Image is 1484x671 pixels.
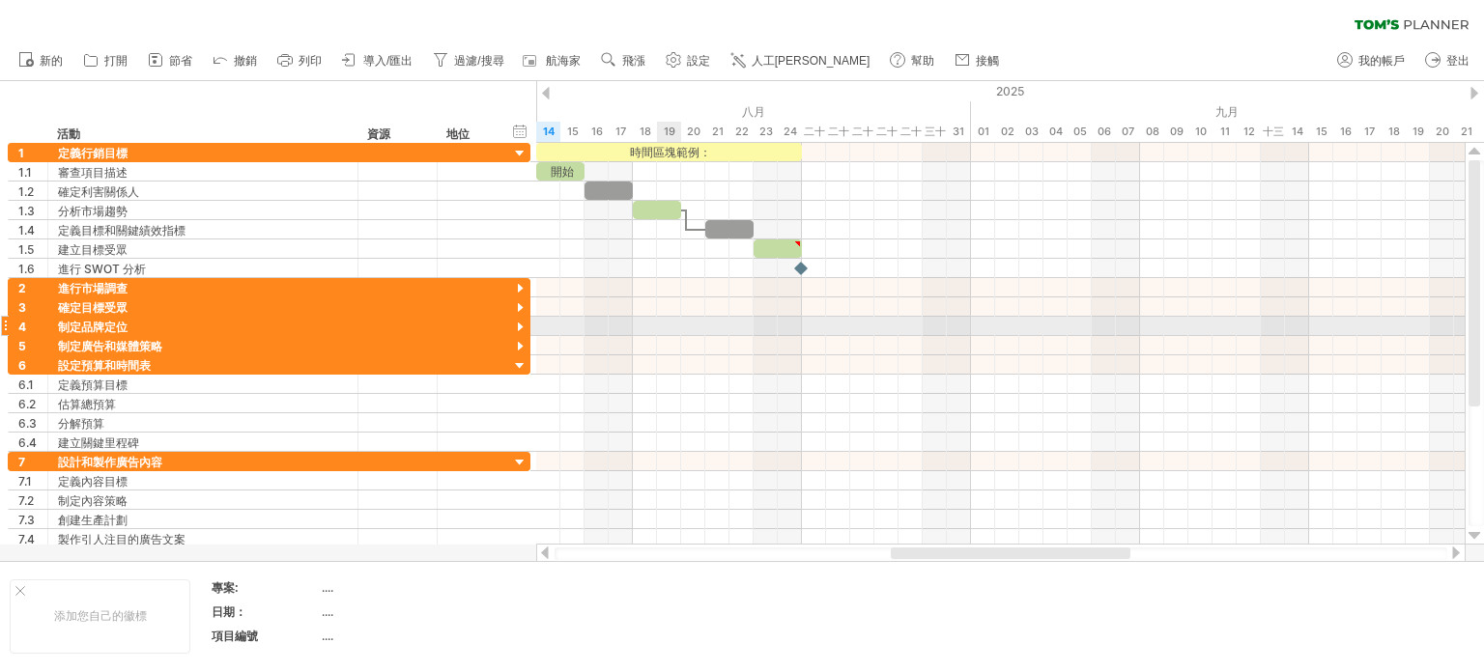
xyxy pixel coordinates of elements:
font: 確定利害關係人 [58,184,139,199]
div: 2025年9月2日星期二 [995,122,1019,142]
font: 18 [640,125,651,138]
font: 1.3 [18,204,35,218]
font: 2025 [996,84,1024,98]
font: 定義內容目標 [58,474,128,489]
div: 2025年9月8日星期一 [1140,122,1164,142]
font: 24 [784,125,797,138]
font: 估算總預算 [58,397,116,411]
div: 2025年9月6日星期六 [1092,122,1116,142]
font: 19 [1413,125,1424,138]
a: 登出 [1420,48,1475,73]
div: 2025年8月29日星期五 [899,122,923,142]
div: 2025年9月9日星期二 [1164,122,1188,142]
div: 2025年9月11日，星期四 [1213,122,1237,142]
font: 資源 [367,126,390,141]
font: 導入/匯出 [363,54,413,68]
div: 2025年8月23日星期六 [754,122,778,142]
font: 16 [1340,125,1352,138]
font: 01 [978,125,989,138]
div: 2025年9月10日星期三 [1188,122,1213,142]
a: 設定 [661,48,716,73]
div: 2025年8月18日星期一 [633,122,657,142]
font: 19 [664,125,675,138]
font: 20 [687,125,700,138]
div: 2025年9月13日星期六 [1261,122,1285,142]
font: 飛漲 [622,54,645,68]
font: 1.5 [18,242,34,257]
font: 建立目標受眾 [58,242,128,257]
font: 二十五 [804,125,825,158]
font: 7.1 [18,474,32,489]
div: 2025年8月19日星期二 [657,122,681,142]
font: 5 [18,339,26,353]
font: 分析市場趨勢 [58,204,128,218]
div: 2025年9月17日星期三 [1357,122,1382,142]
font: 日期： [212,604,246,619]
div: 2025年8月16日星期六 [585,122,609,142]
div: 2025年8月25日星期一 [802,122,826,142]
div: 2025年8月21日星期四 [705,122,729,142]
a: 人工[PERSON_NAME] [726,48,876,73]
font: 航海家 [546,54,581,68]
a: 新的 [14,48,69,73]
font: 08 [1146,125,1159,138]
font: 定義預算目標 [58,377,128,392]
font: 6.2 [18,397,36,411]
font: 開始 [551,164,574,179]
font: 20 [1436,125,1449,138]
div: 2025年9月7日星期日 [1116,122,1140,142]
font: 設定預算和時間表 [58,358,151,373]
font: 18 [1388,125,1400,138]
font: 制定內容策略 [58,493,128,508]
font: 列印 [299,54,322,68]
font: 接觸 [976,54,999,68]
div: 2025年9月3日星期三 [1019,122,1043,142]
a: 我的帳戶 [1332,48,1411,73]
font: 節省 [169,54,192,68]
font: 7.3 [18,513,35,527]
font: 17 [1364,125,1375,138]
font: 14 [543,125,555,138]
font: 05 [1073,125,1087,138]
font: 定義行銷目標 [58,146,128,160]
font: 11 [1220,125,1230,138]
font: 制定廣告和媒體策略 [58,339,162,353]
div: 2025年8月14日星期四 [536,122,560,142]
div: 2025年8月24日星期日 [778,122,802,142]
font: 製作引人注目的廣告文案 [58,532,185,546]
div: 2025年9月20日星期六 [1430,122,1454,142]
font: 07 [1122,125,1134,138]
font: 6.4 [18,435,37,450]
div: 2025年9月1日星期一 [971,122,995,142]
font: 15 [567,125,579,138]
font: 7 [18,455,25,469]
font: 1.4 [18,223,35,238]
font: 6 [18,358,26,373]
div: 2025年8月31日星期日 [947,122,971,142]
font: 03 [1025,125,1039,138]
font: 6.1 [18,377,34,392]
a: 接觸 [950,48,1005,73]
font: 審查項目描述 [58,165,128,180]
div: 2025年9月18日星期四 [1382,122,1406,142]
font: 幫助 [911,54,934,68]
font: 創建生產計劃 [58,513,128,527]
font: 10 [1195,125,1207,138]
div: 2025年9月12日，星期五 [1237,122,1261,142]
div: 2025年8月30日星期六 [923,122,947,142]
font: 十三 [1263,125,1284,138]
font: .... [322,604,333,619]
font: 12 [1243,125,1255,138]
font: 4 [18,320,26,334]
font: 過濾/搜尋 [454,54,503,68]
font: 31 [953,125,964,138]
div: 2025年8月27日星期三 [850,122,874,142]
font: .... [322,629,333,643]
a: 列印 [272,48,328,73]
font: 06 [1098,125,1111,138]
font: 八月 [742,104,765,119]
font: 三十 [925,125,946,138]
font: 16 [591,125,603,138]
font: .... [322,580,333,595]
font: 1 [18,146,24,160]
